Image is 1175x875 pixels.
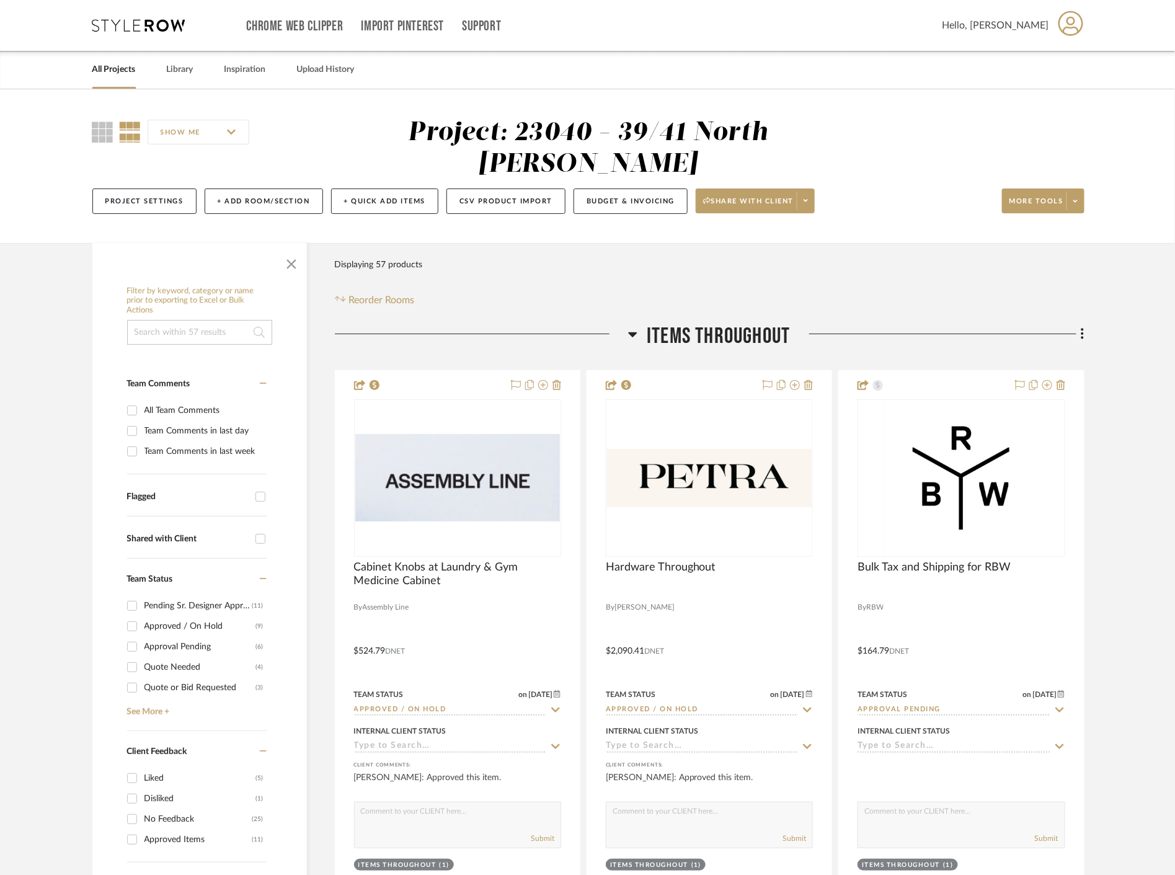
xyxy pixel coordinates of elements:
input: Type to Search… [606,704,798,716]
button: Reorder Rooms [335,293,415,308]
img: Bulk Tax and Shipping for RBW [884,401,1039,556]
div: No Feedback [144,809,252,829]
div: (3) [256,678,264,698]
input: Search within 57 results [127,320,272,345]
div: [PERSON_NAME]: Approved this item. [606,771,813,796]
button: Close [279,249,304,274]
div: Team Status [354,689,404,700]
span: [DATE] [527,690,554,699]
div: (1) [691,861,702,870]
div: Approved Items [144,830,252,850]
span: Hardware Throughout [606,561,716,574]
span: Reorder Rooms [348,293,414,308]
button: More tools [1002,189,1084,213]
button: Submit [531,833,554,844]
button: Submit [1035,833,1058,844]
span: More tools [1009,197,1063,215]
div: Internal Client Status [606,726,698,737]
a: Library [167,61,193,78]
img: Hardware Throughout [607,449,812,507]
div: (11) [252,830,264,850]
div: Approval Pending [144,637,256,657]
button: Budget & Invoicing [574,189,688,214]
button: Share with client [696,189,815,213]
input: Type to Search… [354,741,546,753]
div: Internal Client Status [858,726,950,737]
button: CSV Product Import [446,189,565,214]
div: Team Status [858,689,907,700]
a: Chrome Web Clipper [247,21,344,32]
div: Quote Needed [144,657,256,677]
span: Bulk Tax and Shipping for RBW [858,561,1011,574]
button: Project Settings [92,189,197,214]
span: [DATE] [1031,690,1058,699]
span: Assembly Line [363,602,409,613]
button: Submit [783,833,806,844]
div: Project: 23040 - 39/41 North [PERSON_NAME] [409,120,768,177]
div: (6) [256,637,264,657]
span: By [606,602,614,613]
div: Approved / On Hold [144,616,256,636]
div: Items Throughout [610,861,688,870]
button: + Add Room/Section [205,189,323,214]
span: [DATE] [779,690,806,699]
span: Team Comments [127,380,190,388]
div: Items Throughout [862,861,940,870]
div: Team Comments in last week [144,442,264,461]
span: on [1022,691,1031,698]
h6: Filter by keyword, category or name prior to exporting to Excel or Bulk Actions [127,286,272,316]
span: Hello, [PERSON_NAME] [942,18,1049,33]
div: (1) [943,861,954,870]
div: Shared with Client [127,534,249,544]
span: [PERSON_NAME] [614,602,675,613]
span: By [354,602,363,613]
div: (1) [440,861,450,870]
div: (4) [256,657,264,677]
div: Items Throughout [358,861,437,870]
div: (1) [256,789,264,809]
div: Team Comments in last day [144,421,264,441]
div: [PERSON_NAME]: Approved this item. [354,771,561,796]
span: By [858,602,866,613]
div: (11) [252,596,264,616]
input: Type to Search… [606,741,798,753]
span: Cabinet Knobs at Laundry & Gym Medicine Cabinet [354,561,561,588]
div: Flagged [127,492,249,502]
div: Quote or Bid Requested [144,678,256,698]
div: (9) [256,616,264,636]
div: Displaying 57 products [335,252,423,277]
span: Share with client [703,197,794,215]
a: See More + [124,698,267,717]
a: Upload History [297,61,355,78]
button: + Quick Add Items [331,189,439,214]
span: on [771,691,779,698]
span: Team Status [127,575,173,584]
a: All Projects [92,61,136,78]
div: Disliked [144,789,256,809]
span: Items Throughout [647,323,790,350]
div: Internal Client Status [354,726,446,737]
input: Type to Search… [858,741,1050,753]
a: Import Pinterest [361,21,444,32]
span: on [518,691,527,698]
img: Cabinet Knobs at Laundry & Gym Medicine Cabinet [355,434,560,522]
input: Type to Search… [858,704,1050,716]
span: RBW [866,602,884,613]
a: Inspiration [224,61,266,78]
span: Client Feedback [127,747,187,756]
div: (5) [256,768,264,788]
div: Team Status [606,689,655,700]
div: Liked [144,768,256,788]
div: (25) [252,809,264,829]
input: Type to Search… [354,704,546,716]
div: All Team Comments [144,401,264,420]
a: Support [462,21,501,32]
div: Pending Sr. Designer Approval [144,596,252,616]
